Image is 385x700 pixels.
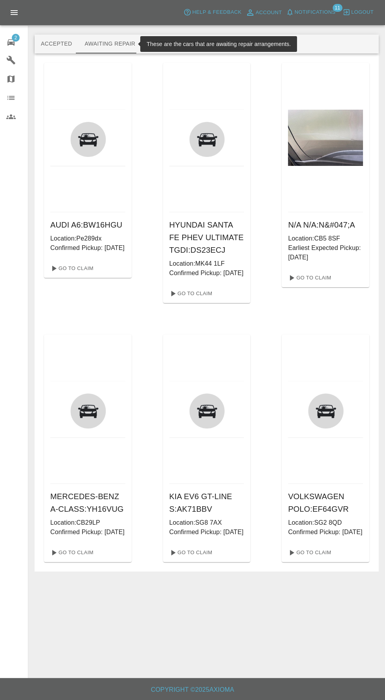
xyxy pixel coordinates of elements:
[285,272,333,284] a: Go To Claim
[166,546,214,559] a: Go To Claim
[12,34,20,42] span: 2
[35,35,78,53] button: Accepted
[50,219,125,231] h6: AUDI A6 : BW16HGU
[47,546,95,559] a: Go To Claim
[288,490,363,515] h6: VOLKSWAGEN POLO : EF64GVR
[166,287,214,300] a: Go To Claim
[50,518,125,527] p: Location: CB29LP
[288,518,363,527] p: Location: SG2 8QD
[169,268,244,278] p: Confirmed Pickup: [DATE]
[285,546,333,559] a: Go To Claim
[332,4,342,12] span: 11
[50,243,125,253] p: Confirmed Pickup: [DATE]
[50,490,125,515] h6: MERCEDES-BENZ A-CLASS : YH16VUG
[351,8,374,17] span: Logout
[244,6,284,19] a: Account
[288,527,363,537] p: Confirmed Pickup: [DATE]
[78,35,141,53] button: Awaiting Repair
[295,8,335,17] span: Notifications
[256,8,282,17] span: Account
[142,35,183,53] button: In Repair
[181,6,243,18] button: Help & Feedback
[288,219,363,231] h6: N/A N/A : N&#047;A
[284,6,337,18] button: Notifications
[169,219,244,256] h6: HYUNDAI SANTA FE PHEV ULTIMATE TGDI : DS23ECJ
[47,262,95,275] a: Go To Claim
[169,527,244,537] p: Confirmed Pickup: [DATE]
[169,259,244,268] p: Location: MK44 1LF
[192,8,241,17] span: Help & Feedback
[288,243,363,262] p: Earliest Expected Pickup: [DATE]
[169,490,244,515] h6: KIA EV6 GT-LINE S : AK71BBV
[288,234,363,243] p: Location: CB5 8SF
[224,35,260,53] button: Paid
[169,518,244,527] p: Location: SG8 7AX
[50,527,125,537] p: Confirmed Pickup: [DATE]
[6,684,379,695] h6: Copyright © 2025 Axioma
[5,3,24,22] button: Open drawer
[183,35,224,53] button: Repaired
[50,234,125,243] p: Location: Pe289dx
[341,6,376,18] button: Logout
